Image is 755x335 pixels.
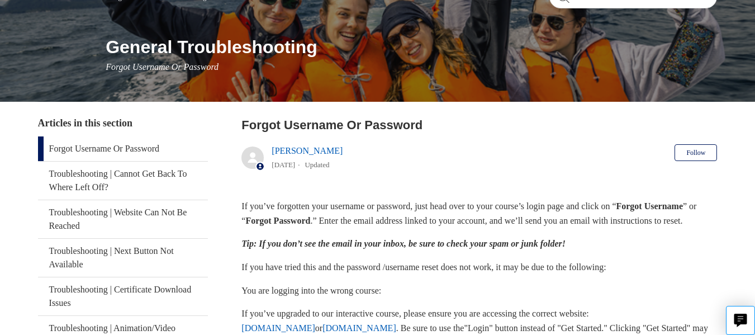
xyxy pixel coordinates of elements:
button: Follow Article [675,144,717,161]
strong: Forgot Username [616,201,683,211]
button: Live chat [726,306,755,335]
li: Updated [305,161,329,169]
a: Troubleshooting | Next Button Not Available [38,239,208,277]
a: [DOMAIN_NAME] [241,323,315,333]
p: You are logging into the wrong course: [241,284,717,298]
a: [PERSON_NAME] [272,146,343,155]
h2: Forgot Username Or Password [241,116,717,134]
em: Tip: If you don’t see the email in your inbox, be sure to check your spam or junk folder! [241,239,566,248]
p: If you have tried this and the password /username reset does not work, it may be due to the follo... [241,260,717,275]
strong: Forgot Password [245,216,310,225]
a: Troubleshooting | Certificate Download Issues [38,277,208,315]
a: [DOMAIN_NAME] [322,323,396,333]
span: Forgot Username Or Password [106,62,219,72]
a: Forgot Username Or Password [38,136,208,161]
a: Troubleshooting | Website Can Not Be Reached [38,200,208,238]
time: 05/20/2025, 14:58 [272,161,295,169]
h1: General Troubleshooting [106,34,717,60]
span: Articles in this section [38,117,132,129]
p: If you’ve forgotten your username or password, just head over to your course’s login page and cli... [241,199,717,228]
a: Troubleshooting | Cannot Get Back To Where Left Off? [38,162,208,200]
